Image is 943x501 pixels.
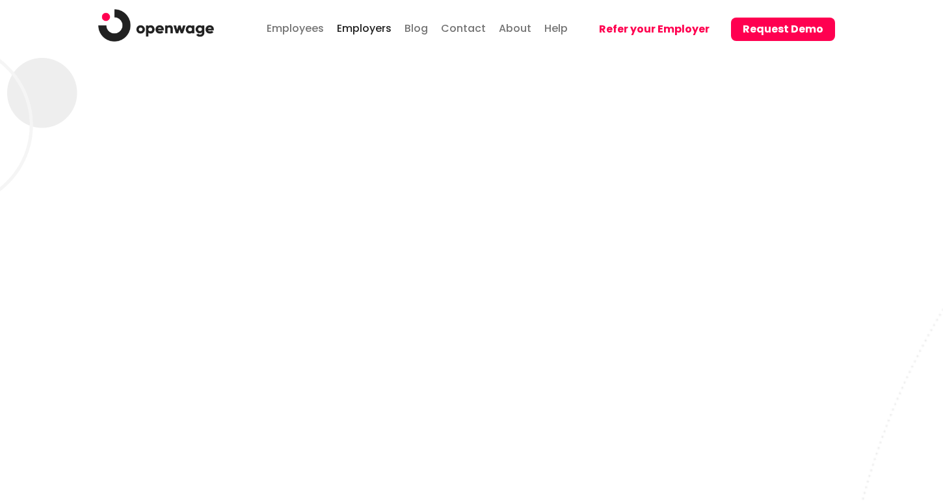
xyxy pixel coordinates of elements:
[587,18,721,41] button: Refer your Employer
[496,9,535,45] a: About
[827,426,929,462] iframe: Help widget launcher
[721,5,835,56] a: Request Demo
[401,9,431,45] a: Blog
[98,9,214,42] img: logo.png
[578,5,721,56] a: Refer your Employer
[334,9,395,45] a: Employers
[541,9,571,45] a: Help
[438,9,489,45] a: Contact
[263,9,327,45] a: Employees
[731,18,835,41] button: Request Demo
